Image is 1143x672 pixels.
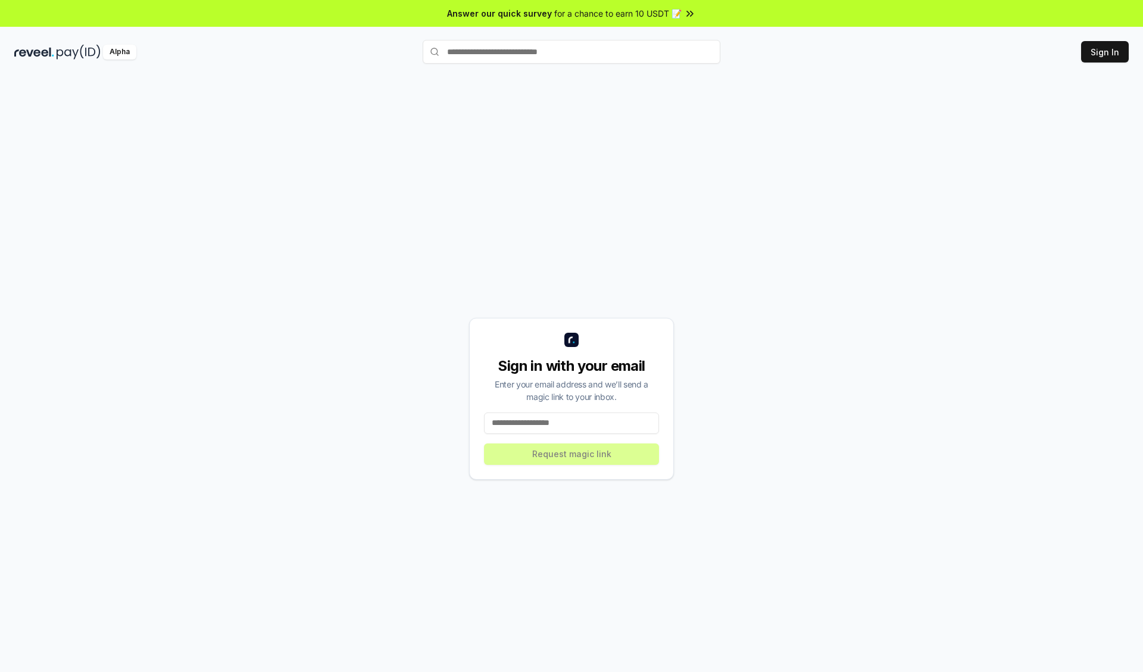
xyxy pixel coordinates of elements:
button: Sign In [1081,41,1129,62]
span: Answer our quick survey [447,7,552,20]
div: Enter your email address and we’ll send a magic link to your inbox. [484,378,659,403]
img: logo_small [564,333,579,347]
div: Alpha [103,45,136,60]
div: Sign in with your email [484,357,659,376]
img: reveel_dark [14,45,54,60]
span: for a chance to earn 10 USDT 📝 [554,7,682,20]
img: pay_id [57,45,101,60]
